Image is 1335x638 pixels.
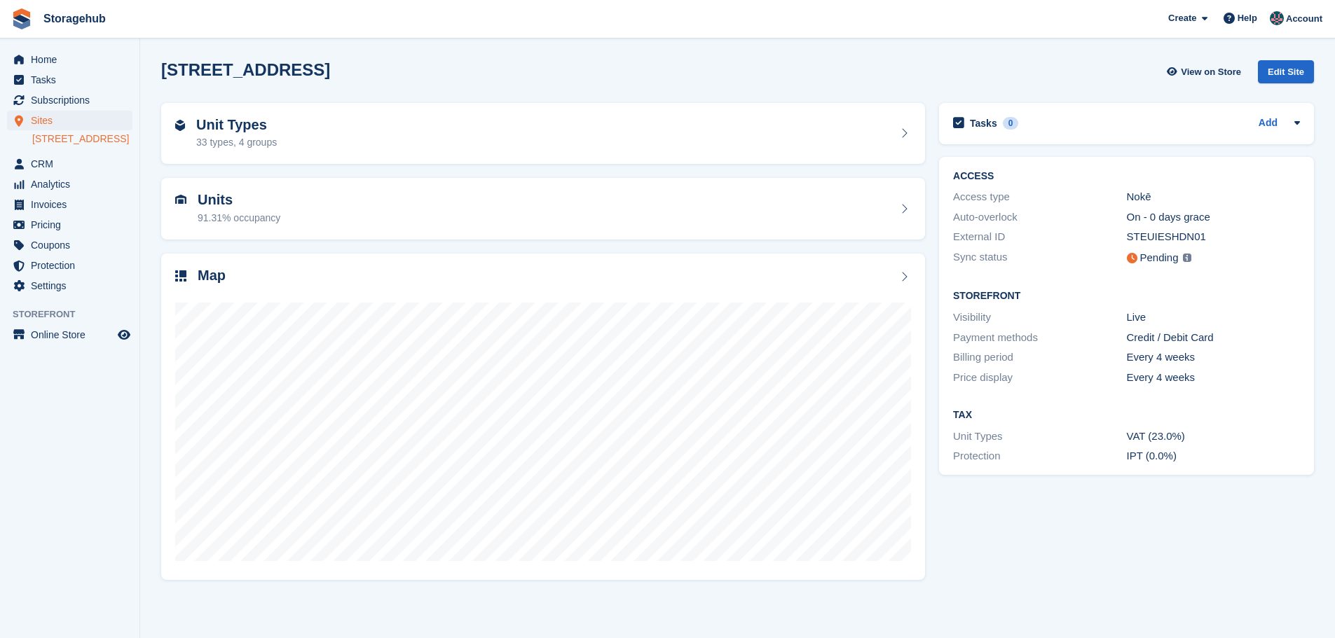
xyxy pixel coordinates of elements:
[198,268,226,284] h2: Map
[7,276,132,296] a: menu
[953,229,1126,245] div: External ID
[1168,11,1196,25] span: Create
[1270,11,1284,25] img: Anirudh Muralidharan
[1259,116,1278,132] a: Add
[1183,254,1191,262] img: icon-info-grey-7440780725fd019a000dd9b08b2336e03edf1995a4989e88bcd33f0948082b44.svg
[1238,11,1257,25] span: Help
[953,209,1126,226] div: Auto-overlock
[1127,330,1300,346] div: Credit / Debit Card
[1127,370,1300,386] div: Every 4 weeks
[7,154,132,174] a: menu
[1127,429,1300,445] div: VAT (23.0%)
[1181,65,1241,79] span: View on Store
[7,174,132,194] a: menu
[7,70,132,90] a: menu
[196,117,277,133] h2: Unit Types
[953,310,1126,326] div: Visibility
[953,410,1300,421] h2: Tax
[31,70,115,90] span: Tasks
[953,448,1126,464] div: Protection
[1003,117,1019,130] div: 0
[175,195,186,204] img: unit-icn-7be61d7bf1b0ce9d3e12c5938cc71ed9869f7b940bace4675aadf7bd6d80202e.svg
[31,90,115,110] span: Subscriptions
[7,325,132,345] a: menu
[31,50,115,69] span: Home
[1127,229,1300,245] div: STEUIESHDN01
[31,215,115,235] span: Pricing
[1127,209,1300,226] div: On - 0 days grace
[31,256,115,275] span: Protection
[953,370,1126,386] div: Price display
[1258,60,1314,89] a: Edit Site
[175,120,185,131] img: unit-type-icn-2b2737a686de81e16bb02015468b77c625bbabd49415b5ef34ead5e3b44a266d.svg
[7,111,132,130] a: menu
[31,195,115,214] span: Invoices
[32,132,132,146] a: [STREET_ADDRESS]
[161,60,330,79] h2: [STREET_ADDRESS]
[13,307,139,321] span: Storefront
[7,195,132,214] a: menu
[31,235,115,255] span: Coupons
[1258,60,1314,83] div: Edit Site
[7,215,132,235] a: menu
[198,211,280,226] div: 91.31% occupancy
[7,90,132,110] a: menu
[953,291,1300,302] h2: Storefront
[31,174,115,194] span: Analytics
[1286,12,1322,26] span: Account
[31,325,115,345] span: Online Store
[1140,250,1179,266] div: Pending
[31,276,115,296] span: Settings
[116,326,132,343] a: Preview store
[7,235,132,255] a: menu
[38,7,111,30] a: Storagehub
[1127,310,1300,326] div: Live
[7,50,132,69] a: menu
[953,171,1300,182] h2: ACCESS
[31,154,115,174] span: CRM
[31,111,115,130] span: Sites
[7,256,132,275] a: menu
[953,429,1126,445] div: Unit Types
[970,117,997,130] h2: Tasks
[953,249,1126,267] div: Sync status
[175,270,186,282] img: map-icn-33ee37083ee616e46c38cad1a60f524a97daa1e2b2c8c0bc3eb3415660979fc1.svg
[1127,448,1300,464] div: IPT (0.0%)
[161,254,925,581] a: Map
[196,135,277,150] div: 33 types, 4 groups
[953,349,1126,366] div: Billing period
[953,330,1126,346] div: Payment methods
[198,192,280,208] h2: Units
[1127,349,1300,366] div: Every 4 weeks
[11,8,32,29] img: stora-icon-8386f47178a22dfd0bd8f6a31ec36ba5ce8667c1dd55bd0f319d3a0aa187defe.svg
[1127,189,1300,205] div: Nokē
[953,189,1126,205] div: Access type
[1165,60,1247,83] a: View on Store
[161,103,925,165] a: Unit Types 33 types, 4 groups
[161,178,925,240] a: Units 91.31% occupancy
